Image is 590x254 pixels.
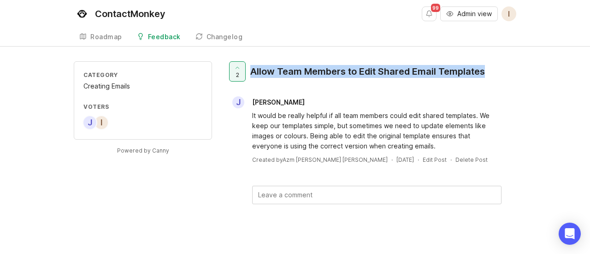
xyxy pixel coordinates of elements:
div: Changelog [206,34,243,40]
a: Powered by Canny [116,145,171,156]
div: Feedback [148,34,181,40]
button: 2 [229,61,246,82]
a: Roadmap [74,28,128,47]
button: Admin view [440,6,498,21]
button: Notifications [422,6,437,21]
a: Changelog [190,28,248,47]
div: · [391,156,393,164]
span: [PERSON_NAME] [252,98,305,106]
div: I [94,115,109,130]
a: [DATE] [396,156,414,164]
a: J[PERSON_NAME] [227,96,312,108]
span: Admin view [457,9,492,18]
div: Voters [83,103,202,111]
button: I [501,6,516,21]
div: J [83,115,97,130]
div: · [418,156,419,164]
div: ContactMonkey [95,9,165,18]
div: · [450,156,452,164]
img: ContactMonkey logo [74,6,90,22]
a: Feedback [131,28,186,47]
div: Delete Post [455,156,488,164]
span: I [508,8,510,19]
div: Created by Azm [PERSON_NAME] [PERSON_NAME] [252,156,388,164]
div: Open Intercom Messenger [559,223,581,245]
div: Category [83,71,202,79]
div: Creating Emails [83,81,202,91]
div: J [232,96,244,108]
span: 99 [431,4,440,12]
div: Roadmap [90,34,122,40]
span: 2 [236,71,239,79]
div: It would be really helpful if all team members could edit shared templates. We keep our templates... [252,111,501,151]
div: Edit Post [423,156,447,164]
div: Allow Team Members to Edit Shared Email Templates [250,65,485,78]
